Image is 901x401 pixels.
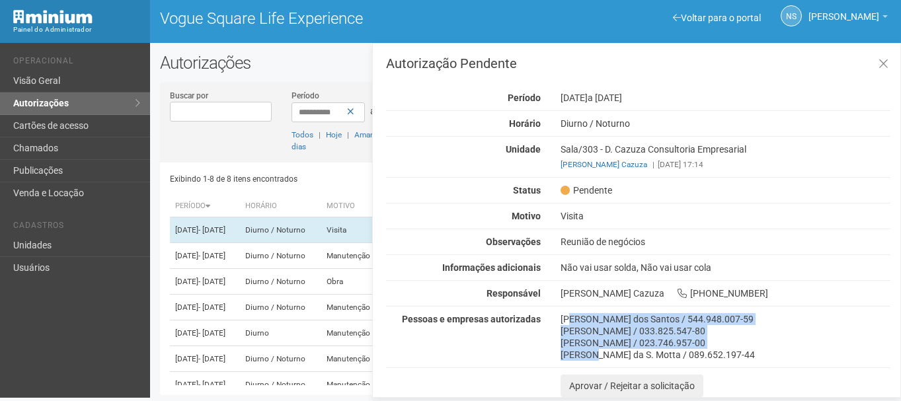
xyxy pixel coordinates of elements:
label: Buscar por [170,90,208,102]
td: [DATE] [170,243,240,269]
a: Hoje [326,130,342,139]
strong: Responsável [487,288,541,299]
span: a [DATE] [588,92,622,103]
td: Manutenção [321,372,383,398]
td: [DATE] [170,295,240,320]
td: Diurno / Noturno [240,346,321,372]
span: Pendente [561,184,612,196]
strong: Horário [509,118,541,129]
div: [DATE] [551,92,900,104]
a: NS [781,5,802,26]
h1: Vogue Square Life Experience [160,10,516,27]
h3: Autorização Pendente [386,57,890,70]
div: [PERSON_NAME] / 033.825.547-80 [561,325,890,337]
a: Amanhã [354,130,383,139]
div: [PERSON_NAME] Cazuza [PHONE_NUMBER] [551,287,900,299]
div: Não vai usar solda, Não vai usar cola [551,262,900,273]
td: [DATE] [170,269,240,295]
div: Painel do Administrador [13,24,140,36]
th: Horário [240,196,321,217]
td: [DATE] [170,346,240,372]
div: Visita [551,210,900,222]
td: Manutenção [321,243,383,269]
div: Diurno / Noturno [551,118,900,129]
div: [PERSON_NAME] dos Santos / 544.948.007-59 [561,313,890,325]
span: - [DATE] [198,303,225,312]
span: a [370,106,375,116]
a: Todos [292,130,313,139]
li: Cadastros [13,221,140,235]
td: [DATE] [170,320,240,346]
td: [DATE] [170,372,240,398]
div: Sala/303 - D. Cazuza Consultoria Empresarial [551,143,900,170]
td: Manutenção [321,320,383,346]
a: [PERSON_NAME] Cazuza [561,160,647,169]
label: Período [292,90,319,102]
h2: Autorizações [160,53,891,73]
div: [PERSON_NAME] / 023.746.957-00 [561,337,890,349]
div: [DATE] 17:14 [561,159,890,170]
strong: Período [508,92,541,103]
td: Diurno [240,320,321,346]
div: Reunião de negócios [551,236,900,248]
td: Diurno / Noturno [240,243,321,269]
span: - [DATE] [198,354,225,363]
img: Minium [13,10,93,24]
strong: Informações adicionais [442,262,541,273]
span: - [DATE] [198,251,225,260]
th: Período [170,196,240,217]
strong: Observações [486,237,541,247]
span: - [DATE] [198,277,225,286]
strong: Motivo [512,211,541,221]
strong: Pessoas e empresas autorizadas [402,314,541,324]
th: Motivo [321,196,383,217]
a: [PERSON_NAME] [808,13,888,24]
td: [DATE] [170,217,240,243]
span: | [347,130,349,139]
strong: Unidade [506,144,541,155]
button: Aprovar / Rejeitar a solicitação [561,375,703,397]
a: Voltar para o portal [673,13,761,23]
li: Operacional [13,56,140,70]
span: - [DATE] [198,380,225,389]
div: [PERSON_NAME] da S. Motta / 089.652.197-44 [561,349,890,361]
span: | [319,130,321,139]
span: - [DATE] [198,328,225,338]
td: Manutenção [321,295,383,320]
td: Manutenção [321,346,383,372]
td: Diurno / Noturno [240,295,321,320]
strong: Status [513,185,541,196]
div: Exibindo 1-8 de 8 itens encontrados [170,169,521,189]
td: Diurno / Noturno [240,217,321,243]
td: Visita [321,217,383,243]
td: Diurno / Noturno [240,269,321,295]
td: Diurno / Noturno [240,372,321,398]
td: Obra [321,269,383,295]
span: | [652,160,654,169]
span: - [DATE] [198,225,225,235]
